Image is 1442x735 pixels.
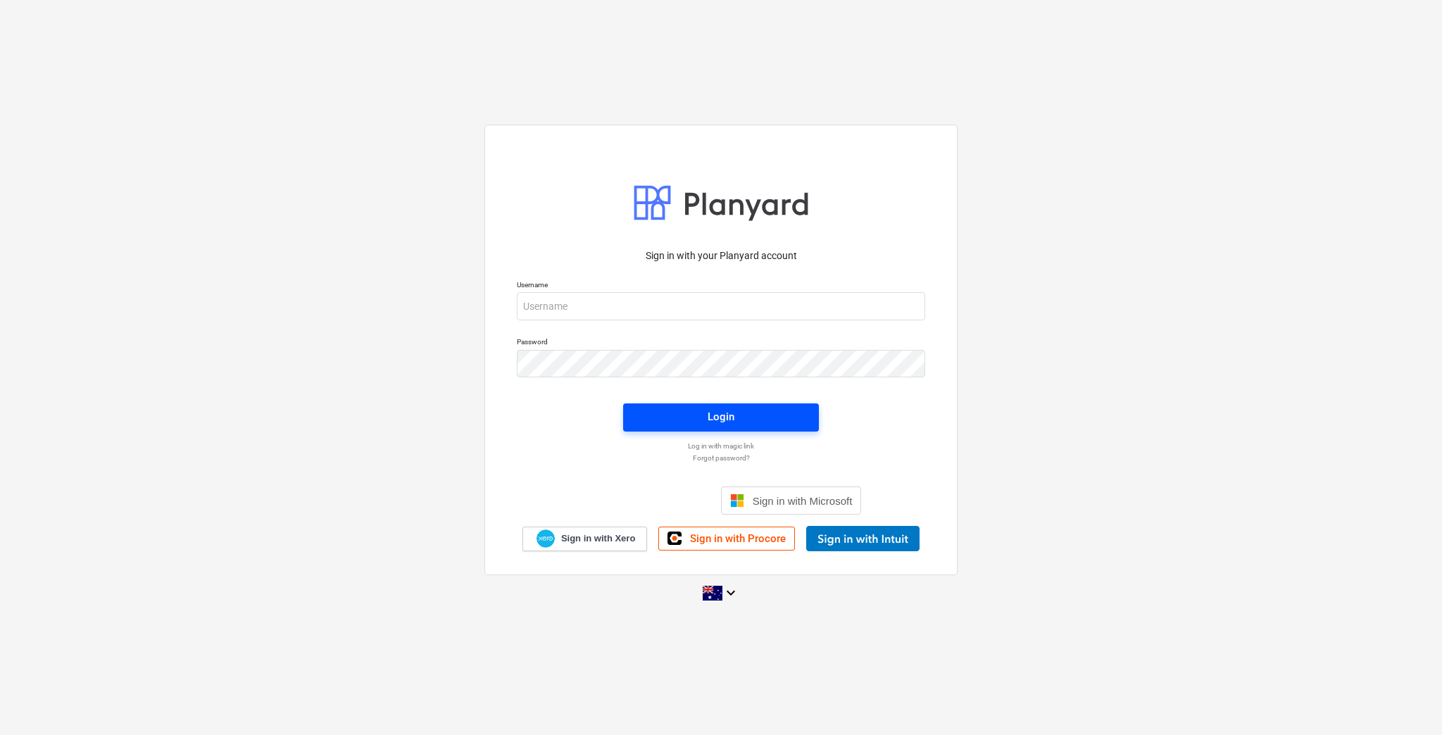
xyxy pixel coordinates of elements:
[517,280,925,292] p: Username
[510,441,932,451] a: Log in with magic link
[658,527,795,551] a: Sign in with Procore
[517,337,925,349] p: Password
[730,494,744,508] img: Microsoft logo
[708,408,734,426] div: Login
[537,529,555,548] img: Xero logo
[561,532,635,545] span: Sign in with Xero
[753,495,853,507] span: Sign in with Microsoft
[522,527,648,551] a: Sign in with Xero
[690,532,786,545] span: Sign in with Procore
[517,249,925,263] p: Sign in with your Planyard account
[517,292,925,320] input: Username
[510,453,932,463] a: Forgot password?
[623,403,819,432] button: Login
[574,485,717,516] iframe: Sign in with Google Button
[722,584,739,601] i: keyboard_arrow_down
